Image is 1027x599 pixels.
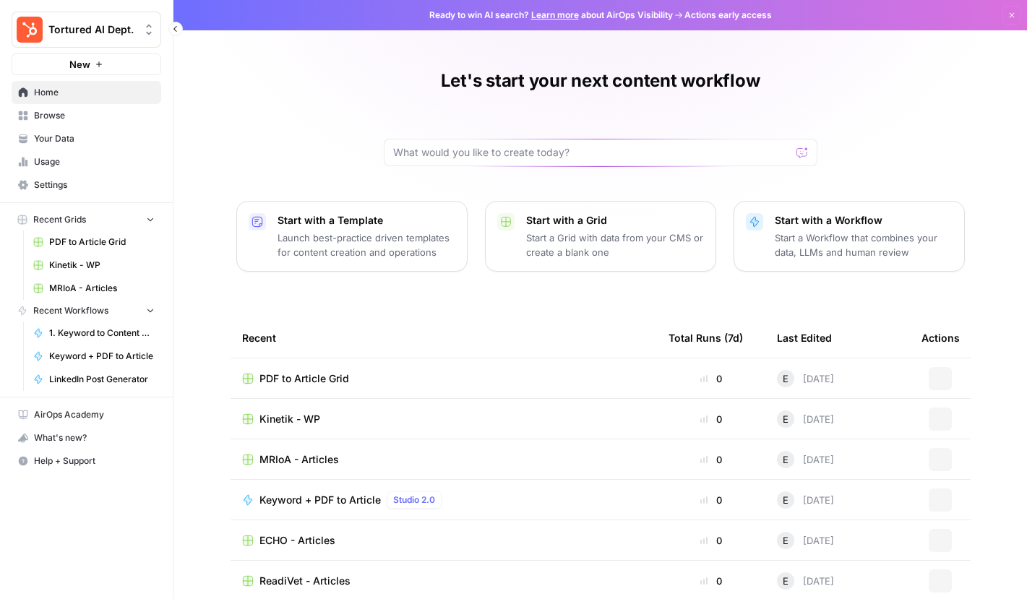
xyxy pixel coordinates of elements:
span: Actions early access [684,9,772,22]
div: [DATE] [777,410,834,428]
span: ReadiVet - Articles [259,574,351,588]
span: E [783,452,788,467]
span: Recent Grids [33,213,86,226]
span: MRIoA - Articles [259,452,339,467]
a: Browse [12,104,161,127]
button: Recent Grids [12,209,161,230]
a: Settings [12,173,161,197]
span: Keyword + PDF to Article [259,493,381,507]
div: What's new? [12,427,160,449]
p: Start with a Grid [526,213,704,228]
img: Tortured AI Dept. Logo [17,17,43,43]
a: Home [12,81,161,104]
span: Studio 2.0 [393,494,435,507]
div: Recent [242,318,645,358]
span: Recent Workflows [33,304,108,317]
a: Learn more [531,9,579,20]
span: Home [34,86,155,99]
a: Keyword + PDF to Article [27,345,161,368]
a: 1. Keyword to Content Brief (incl. Outline) [27,322,161,345]
span: E [783,533,788,548]
button: What's new? [12,426,161,449]
div: [DATE] [777,370,834,387]
a: Kinetik - WP [27,254,161,277]
a: Your Data [12,127,161,150]
a: Keyword + PDF to ArticleStudio 2.0 [242,491,645,509]
a: ReadiVet - Articles [242,574,645,588]
input: What would you like to create today? [393,145,791,160]
a: ECHO - Articles [242,533,645,548]
span: AirOps Academy [34,408,155,421]
div: 0 [669,371,754,386]
a: LinkedIn Post Generator [27,368,161,391]
span: Browse [34,109,155,122]
span: MRIoA - Articles [49,282,155,295]
div: Actions [921,318,960,358]
span: Help + Support [34,454,155,467]
a: Kinetik - WP [242,412,645,426]
span: PDF to Article Grid [259,371,349,386]
span: Your Data [34,132,155,145]
a: MRIoA - Articles [27,277,161,300]
div: 0 [669,574,754,588]
div: 0 [669,533,754,548]
span: E [783,493,788,507]
button: Recent Workflows [12,300,161,322]
div: 0 [669,493,754,507]
a: MRIoA - Articles [242,452,645,467]
span: Kinetik - WP [259,412,320,426]
p: Launch best-practice driven templates for content creation and operations [278,230,455,259]
div: Last Edited [777,318,832,358]
span: Kinetik - WP [49,259,155,272]
a: Usage [12,150,161,173]
button: Help + Support [12,449,161,473]
span: E [783,412,788,426]
div: [DATE] [777,572,834,590]
button: Start with a WorkflowStart a Workflow that combines your data, LLMs and human review [734,201,965,272]
span: E [783,574,788,588]
h1: Let's start your next content workflow [441,69,760,92]
a: PDF to Article Grid [27,230,161,254]
span: 1. Keyword to Content Brief (incl. Outline) [49,327,155,340]
p: Start a Workflow that combines your data, LLMs and human review [775,230,953,259]
div: 0 [669,452,754,467]
div: [DATE] [777,451,834,468]
span: E [783,371,788,386]
p: Start a Grid with data from your CMS or create a blank one [526,230,704,259]
span: Settings [34,178,155,191]
p: Start with a Template [278,213,455,228]
div: [DATE] [777,532,834,549]
button: New [12,53,161,75]
p: Start with a Workflow [775,213,953,228]
button: Start with a TemplateLaunch best-practice driven templates for content creation and operations [236,201,468,272]
span: Tortured AI Dept. [48,22,136,37]
span: ECHO - Articles [259,533,335,548]
span: Usage [34,155,155,168]
div: 0 [669,412,754,426]
span: New [69,57,90,72]
button: Start with a GridStart a Grid with data from your CMS or create a blank one [485,201,716,272]
div: Total Runs (7d) [669,318,743,358]
a: AirOps Academy [12,403,161,426]
div: [DATE] [777,491,834,509]
a: PDF to Article Grid [242,371,645,386]
span: Keyword + PDF to Article [49,350,155,363]
span: LinkedIn Post Generator [49,373,155,386]
span: Ready to win AI search? about AirOps Visibility [429,9,673,22]
button: Workspace: Tortured AI Dept. [12,12,161,48]
span: PDF to Article Grid [49,236,155,249]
